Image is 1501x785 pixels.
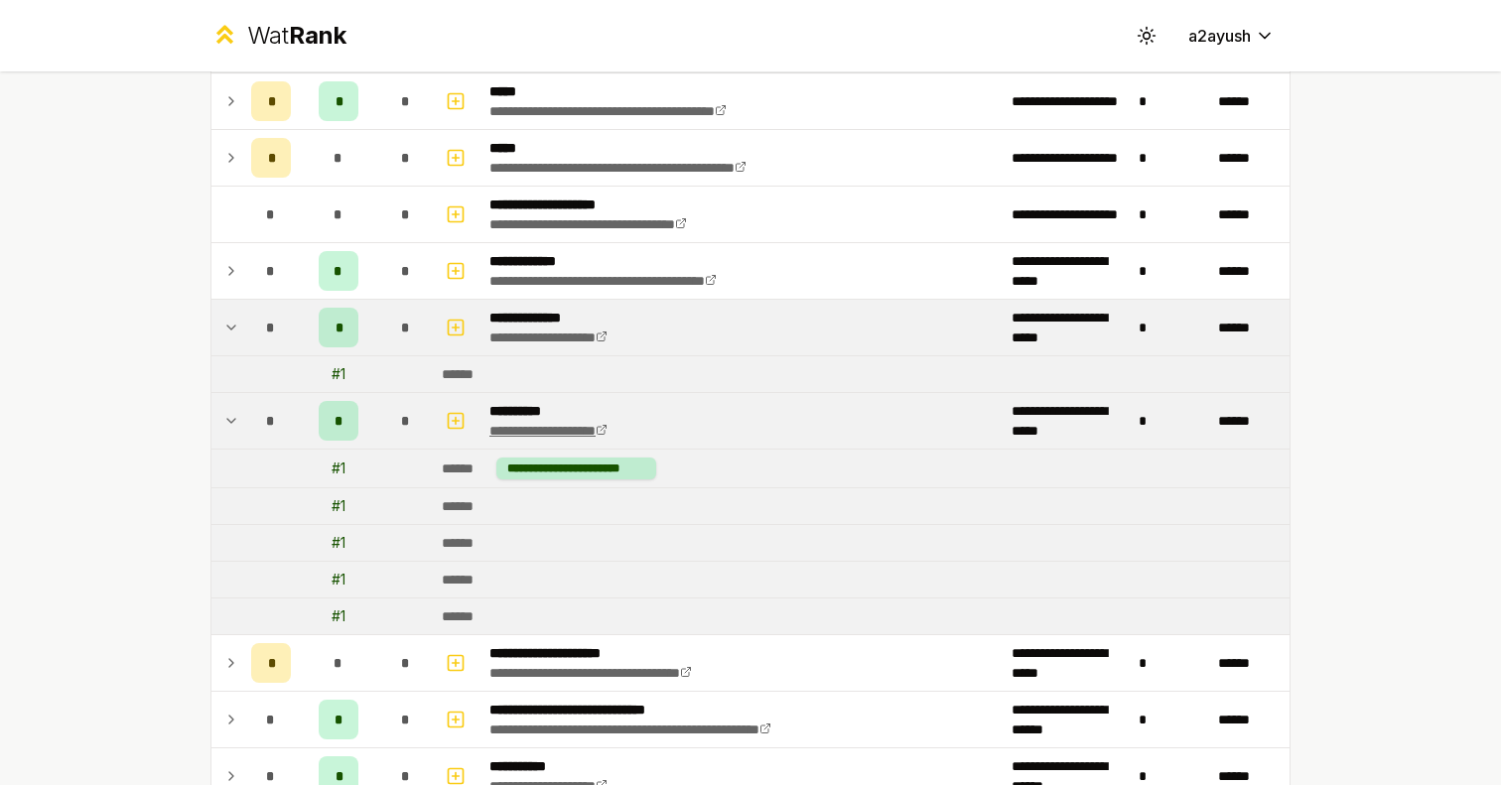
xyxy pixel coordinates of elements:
span: Rank [289,21,346,50]
span: a2ayush [1188,24,1251,48]
div: # 1 [332,570,345,589]
div: # 1 [332,458,345,478]
div: # 1 [332,364,345,384]
div: # 1 [332,606,345,626]
button: a2ayush [1172,18,1291,54]
div: # 1 [332,533,345,553]
div: # 1 [332,496,345,516]
a: WatRank [210,20,346,52]
div: Wat [247,20,346,52]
